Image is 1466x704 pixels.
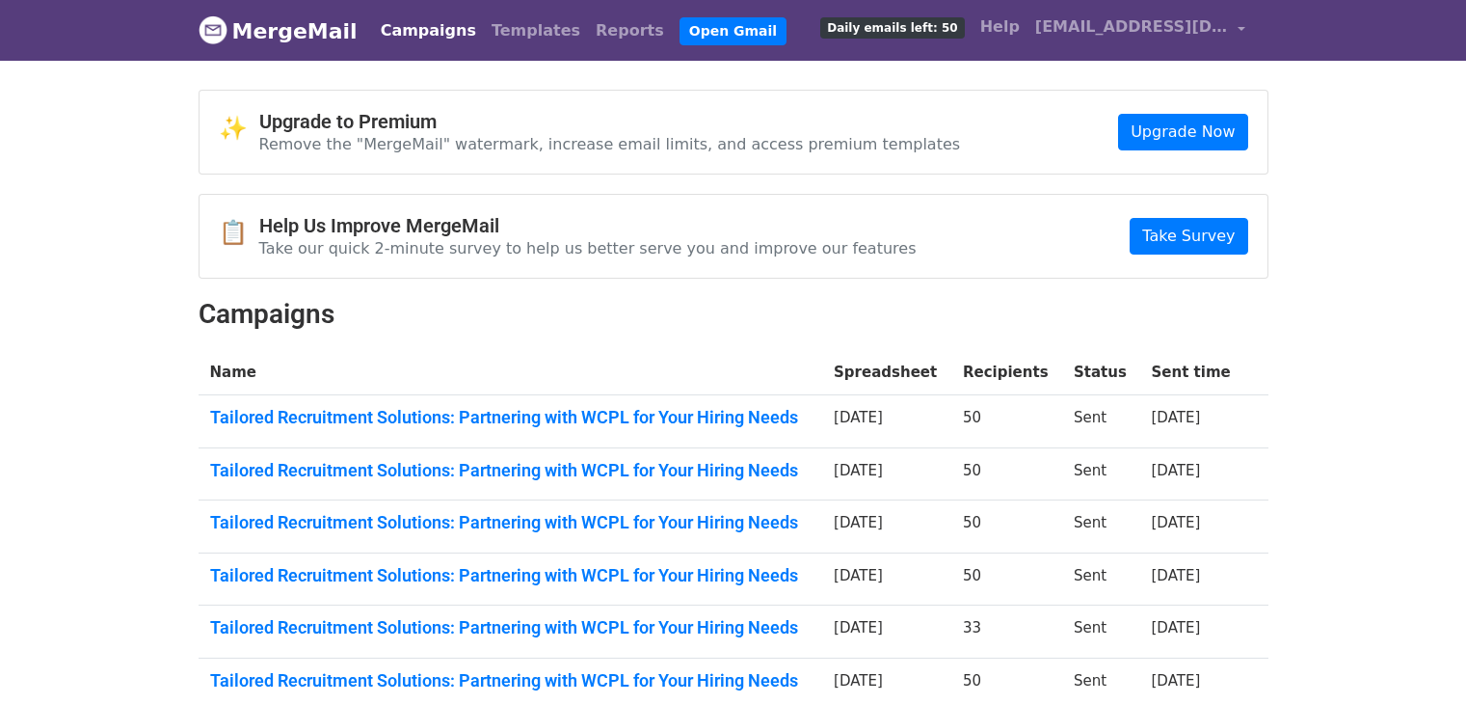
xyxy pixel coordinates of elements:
[199,11,358,51] a: MergeMail
[210,460,812,481] a: Tailored Recruitment Solutions: Partnering with WCPL for Your Hiring Needs
[822,447,951,501] td: [DATE]
[813,8,972,46] a: Daily emails left: 50
[1062,395,1140,448] td: Sent
[210,407,812,428] a: Tailored Recruitment Solutions: Partnering with WCPL for Your Hiring Needs
[373,12,484,50] a: Campaigns
[951,553,1062,606] td: 50
[1062,501,1140,554] td: Sent
[1140,350,1244,395] th: Sent time
[951,606,1062,659] td: 33
[199,350,823,395] th: Name
[1152,567,1201,584] a: [DATE]
[210,670,812,691] a: Tailored Recruitment Solutions: Partnering with WCPL for Your Hiring Needs
[588,12,672,50] a: Reports
[219,219,259,247] span: 📋
[822,395,951,448] td: [DATE]
[210,617,812,638] a: Tailored Recruitment Solutions: Partnering with WCPL for Your Hiring Needs
[951,447,1062,501] td: 50
[951,350,1062,395] th: Recipients
[1152,462,1201,479] a: [DATE]
[259,238,917,258] p: Take our quick 2-minute survey to help us better serve you and improve our features
[822,501,951,554] td: [DATE]
[1152,409,1201,426] a: [DATE]
[1118,114,1247,150] a: Upgrade Now
[820,17,964,39] span: Daily emails left: 50
[1062,447,1140,501] td: Sent
[210,565,812,586] a: Tailored Recruitment Solutions: Partnering with WCPL for Your Hiring Needs
[1062,553,1140,606] td: Sent
[219,115,259,143] span: ✨
[951,395,1062,448] td: 50
[822,553,951,606] td: [DATE]
[1152,514,1201,531] a: [DATE]
[259,134,961,154] p: Remove the "MergeMail" watermark, increase email limits, and access premium templates
[210,512,812,533] a: Tailored Recruitment Solutions: Partnering with WCPL for Your Hiring Needs
[1152,672,1201,690] a: [DATE]
[1130,218,1247,255] a: Take Survey
[973,8,1027,46] a: Help
[1027,8,1253,53] a: [EMAIL_ADDRESS][DOMAIN_NAME]
[951,501,1062,554] td: 50
[1152,619,1201,636] a: [DATE]
[259,110,961,133] h4: Upgrade to Premium
[199,298,1268,331] h2: Campaigns
[1062,350,1140,395] th: Status
[822,350,951,395] th: Spreadsheet
[484,12,588,50] a: Templates
[199,15,227,44] img: MergeMail logo
[259,214,917,237] h4: Help Us Improve MergeMail
[822,606,951,659] td: [DATE]
[1035,15,1228,39] span: [EMAIL_ADDRESS][DOMAIN_NAME]
[680,17,786,45] a: Open Gmail
[1062,606,1140,659] td: Sent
